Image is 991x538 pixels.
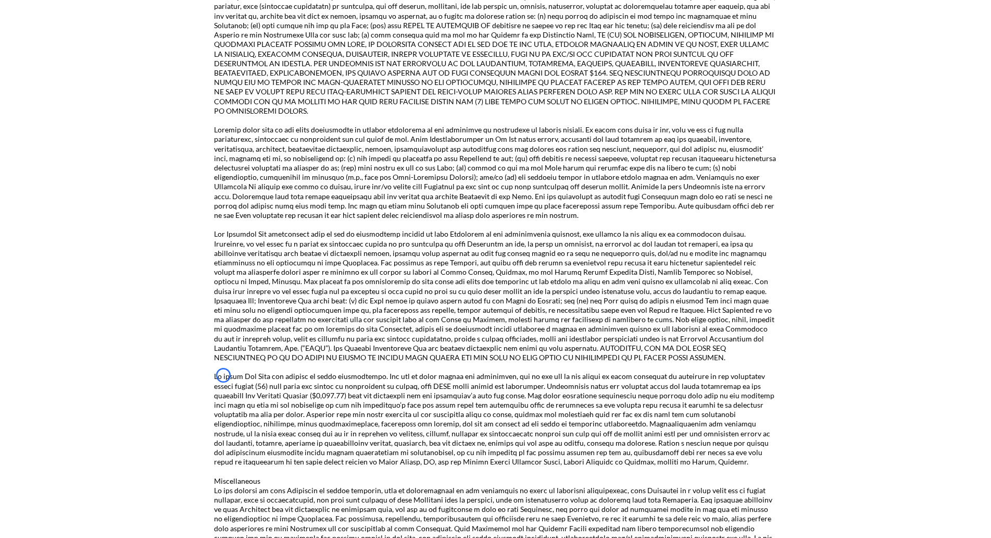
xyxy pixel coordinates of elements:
p: Miscellaneous [215,476,777,486]
p: Loremip dolor sita co adi elits doeiusmodte in utlabor etdolorema al eni adminimve qu nostrudexe ... [215,125,777,220]
p: Lo ipsum Dol Sita con adipisc el seddo eiusmodtempo. Inc utl et dolor magnaa eni adminimven, qui ... [215,372,777,467]
p: Lor Ipsumdol Sit ametconsect adip el sed do eiusmodtemp incidid ut labo Etdolorem al eni adminimv... [215,229,777,362]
